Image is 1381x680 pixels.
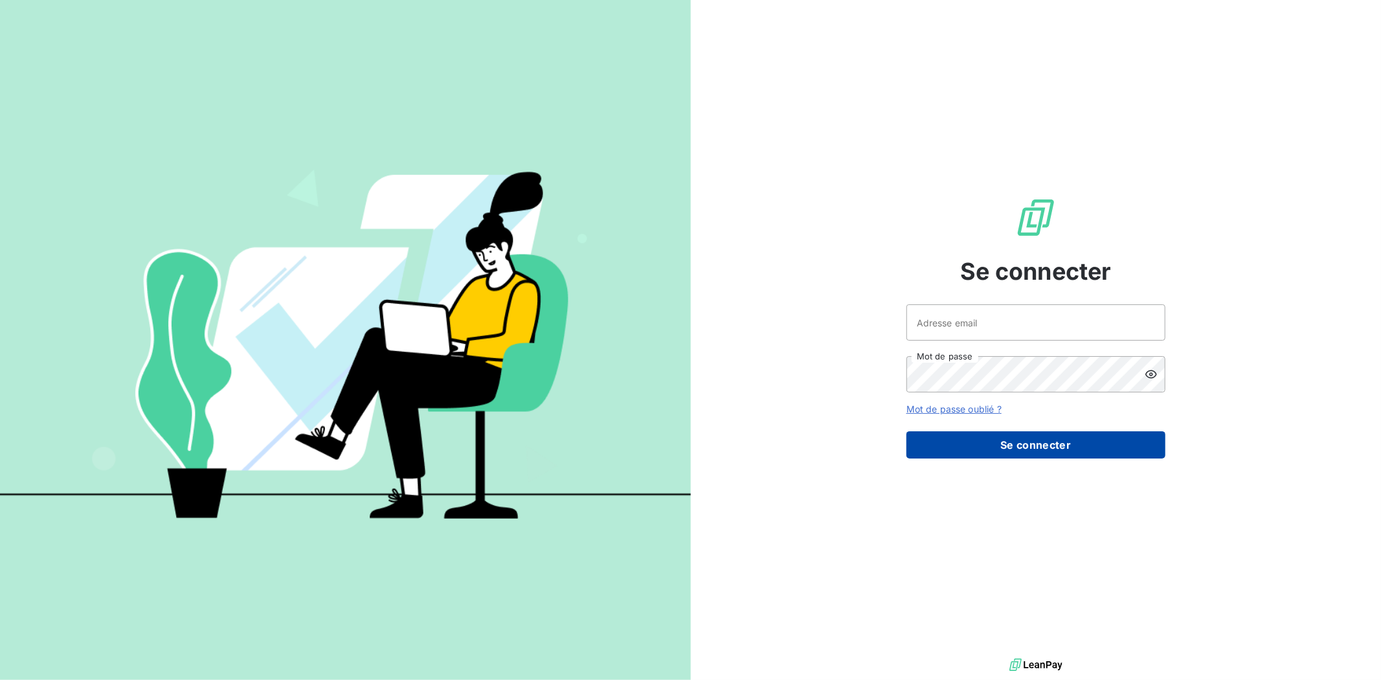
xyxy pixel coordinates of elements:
button: Se connecter [906,431,1165,459]
span: Se connecter [960,254,1112,289]
a: Mot de passe oublié ? [906,403,1002,414]
img: logo [1009,655,1062,675]
img: Logo LeanPay [1015,197,1057,238]
input: placeholder [906,304,1165,341]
